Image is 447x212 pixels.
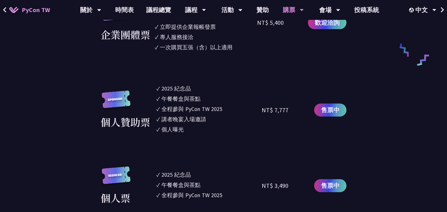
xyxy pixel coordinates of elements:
span: 售票中 [321,105,340,115]
li: ✓ [155,33,257,41]
li: ✓ [156,105,262,113]
span: 售票中 [321,181,340,190]
li: ✓ [156,191,262,199]
div: NT$ 3,490 [262,181,288,190]
li: ✓ [155,43,257,51]
a: 歡迎洽詢 [308,16,346,29]
div: 2025 紀念品 [161,84,191,93]
div: 全程參與 PyCon TW 2025 [161,105,222,113]
div: 講者晚宴入場邀請 [161,115,206,123]
div: 午餐餐盒與茶點 [161,95,201,103]
img: regular.8f272d9.svg [101,166,132,190]
div: 2025 紀念品 [161,170,191,179]
span: 歡迎洽詢 [315,18,340,27]
li: ✓ [155,23,257,31]
img: Locale Icon [409,8,415,12]
a: PyCon TW [3,2,56,18]
img: sponsor.43e6a3a.svg [101,91,132,114]
a: 售票中 [314,104,346,117]
div: 一次購買五張（含）以上適用 [160,43,233,51]
li: ✓ [156,125,262,134]
div: 個人贊助票 [101,114,150,129]
div: 午餐餐盒與茶點 [161,181,201,189]
div: NT$ 5,400 [257,18,284,27]
img: Home icon of PyCon TW 2025 [9,7,19,13]
div: 個人曝光 [161,125,184,134]
div: 企業團體票 [101,27,150,42]
li: ✓ [156,115,262,123]
div: 個人票 [101,190,130,205]
a: 售票中 [314,179,346,192]
div: 專人服務接洽 [160,33,193,41]
span: PyCon TW [22,5,50,15]
li: ✓ [156,181,262,189]
div: 立即提供企業報帳發票 [160,23,216,31]
li: ✓ [156,170,262,179]
div: NT$ 7,777 [262,105,288,115]
li: ✓ [156,95,262,103]
div: 全程參與 PyCon TW 2025 [161,191,222,199]
li: ✓ [156,84,262,93]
